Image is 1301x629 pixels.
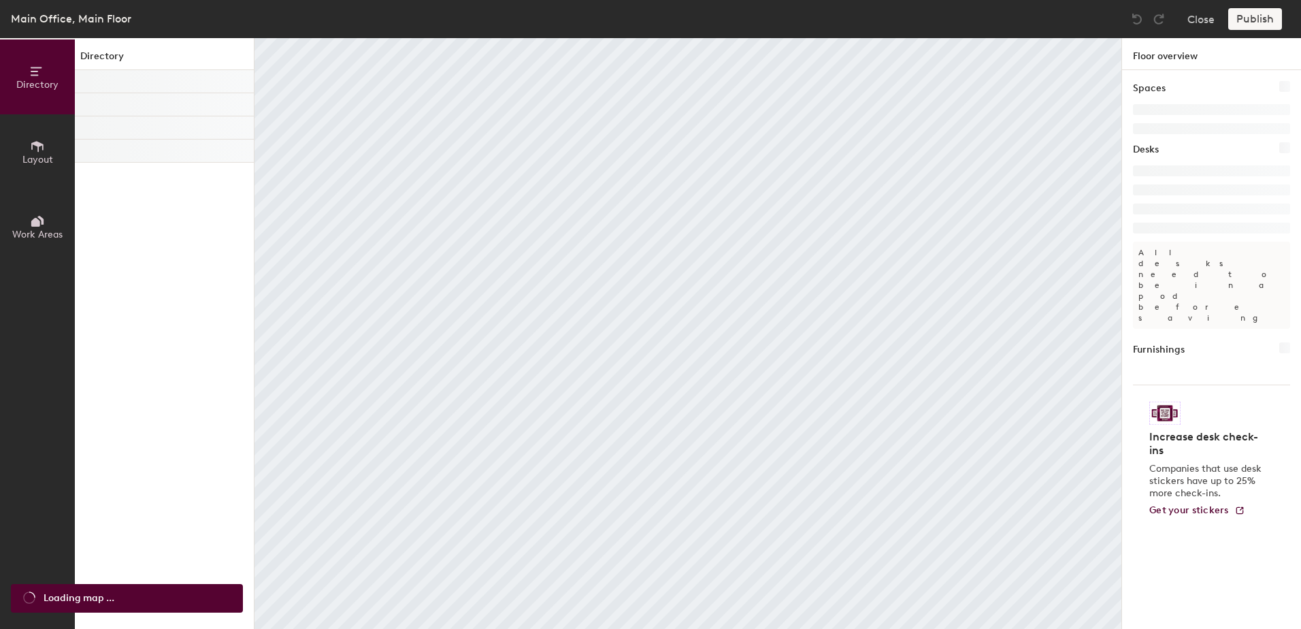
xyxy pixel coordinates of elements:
[1149,463,1266,500] p: Companies that use desk stickers have up to 25% more check-ins.
[16,79,59,91] span: Directory
[1149,402,1181,425] img: Sticker logo
[1149,504,1229,516] span: Get your stickers
[1133,81,1166,96] h1: Spaces
[1133,142,1159,157] h1: Desks
[1122,38,1301,70] h1: Floor overview
[254,38,1121,629] canvas: Map
[1133,342,1185,357] h1: Furnishings
[22,154,53,165] span: Layout
[75,49,254,70] h1: Directory
[1130,12,1144,26] img: Undo
[11,10,131,27] div: Main Office, Main Floor
[1149,430,1266,457] h4: Increase desk check-ins
[1149,505,1245,517] a: Get your stickers
[1187,8,1215,30] button: Close
[44,591,114,606] span: Loading map ...
[12,229,63,240] span: Work Areas
[1152,12,1166,26] img: Redo
[1133,242,1290,329] p: All desks need to be in a pod before saving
